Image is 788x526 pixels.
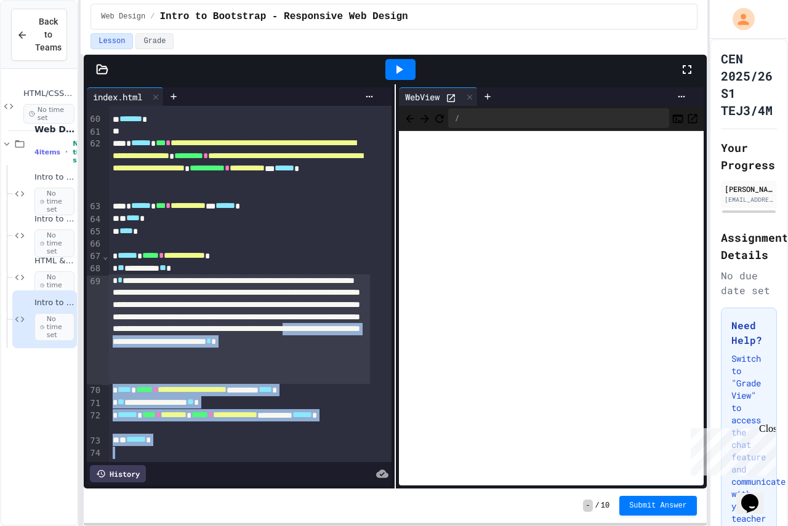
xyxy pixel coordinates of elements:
button: Refresh [433,111,446,126]
iframe: chat widget [686,423,776,476]
span: No time set [23,104,74,124]
span: Web Design [34,124,74,135]
span: Submit Answer [629,501,687,511]
div: 63 [87,201,102,213]
div: 66 [87,238,102,250]
iframe: Web Preview [399,131,704,486]
h1: CEN 2025/26 S1 TEJ3/4M [721,50,777,119]
div: WebView [399,87,478,106]
div: 64 [87,213,102,226]
button: Open in new tab [686,111,699,126]
span: Intro to Bootstrap - Responsive Web Design [34,298,74,308]
span: / [595,501,600,511]
span: Fold line [102,251,108,261]
button: Grade [135,33,174,49]
div: WebView [399,90,446,103]
span: Back [404,110,416,126]
span: Forward [419,110,431,126]
span: 4 items [34,148,60,156]
span: - [583,500,592,512]
span: Intro to HTML [34,172,74,183]
span: Back to Teams [35,15,62,54]
span: • [65,147,68,157]
div: No due date set [721,268,777,298]
span: / [150,12,155,22]
button: Back to Teams [11,9,67,61]
span: Intro to CSS [34,214,74,225]
span: No time set [34,313,74,341]
div: 74 [87,447,102,460]
div: index.html [87,90,148,103]
span: 10 [601,501,609,511]
iframe: chat widget [736,477,776,514]
div: 62 [87,138,102,201]
span: Web Design [101,12,145,22]
div: 67 [87,250,102,263]
div: 69 [87,276,102,385]
span: Intro to Bootstrap - Responsive Web Design [159,9,408,24]
h3: Need Help? [731,318,766,348]
div: Chat with us now!Close [5,5,85,78]
span: HTML/CSS/JavaScript Testing [23,89,74,99]
div: 70 [87,385,102,397]
div: 68 [87,263,102,275]
span: No time set [34,188,74,216]
span: No time set [34,229,74,258]
div: [PERSON_NAME] (Student) [725,183,773,194]
div: 65 [87,226,102,238]
div: 72 [87,410,102,435]
button: Lesson [90,33,133,49]
div: History [90,465,146,482]
div: index.html [87,87,164,106]
div: My Account [720,5,758,33]
span: No time set [34,271,74,300]
button: Console [672,111,684,126]
div: 71 [87,397,102,410]
div: [EMAIL_ADDRESS][DOMAIN_NAME] [725,195,773,204]
div: / [448,108,669,128]
div: 61 [87,126,102,138]
span: HTML & CSS Layout [34,256,74,266]
span: No time set [73,140,90,164]
div: 73 [87,435,102,447]
h2: Your Progress [721,139,777,173]
h2: Assignment Details [721,229,777,263]
button: Submit Answer [619,496,697,516]
div: 60 [87,113,102,126]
